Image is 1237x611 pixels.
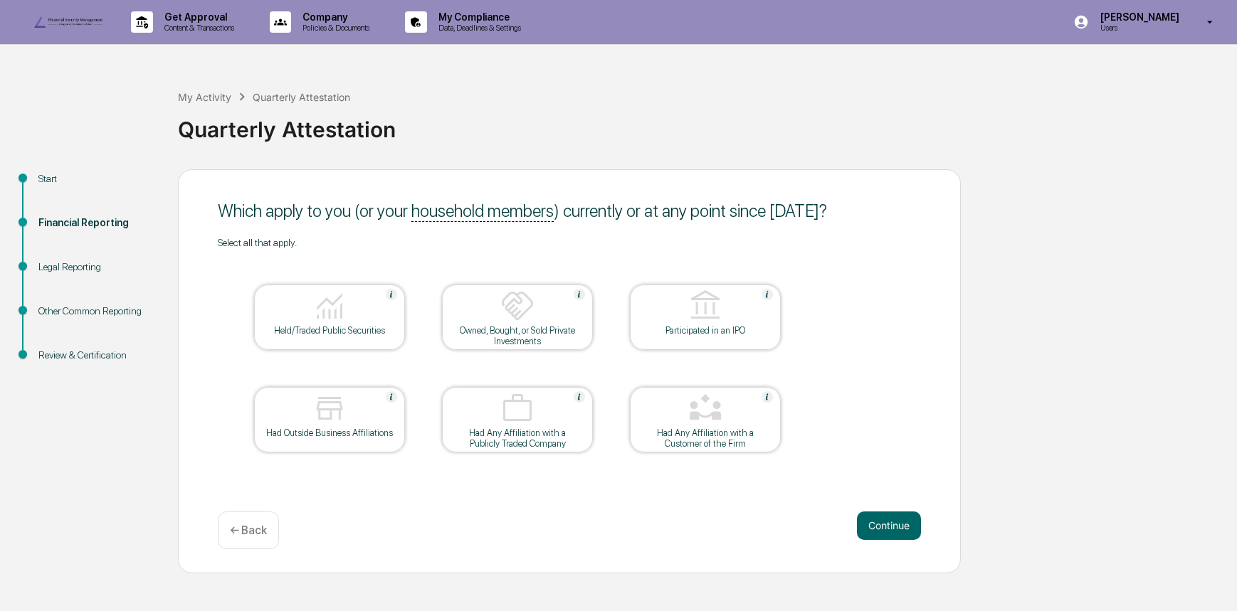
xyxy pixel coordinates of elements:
[38,348,155,363] div: Review & Certification
[265,325,394,336] div: Held/Traded Public Securities
[153,11,241,23] p: Get Approval
[38,171,155,186] div: Start
[427,11,528,23] p: My Compliance
[453,427,581,449] div: Had Any Affiliation with a Publicly Traded Company
[574,289,585,300] img: Help
[38,304,155,319] div: Other Common Reporting
[688,391,722,425] img: Had Any Affiliation with a Customer of the Firm
[386,289,397,300] img: Help
[312,289,347,323] img: Held/Traded Public Securities
[574,391,585,403] img: Help
[641,325,769,336] div: Participated in an IPO
[218,237,921,248] div: Select all that apply.
[218,201,921,221] div: Which apply to you (or your ) currently or at any point since [DATE] ?
[230,524,267,537] p: ← Back
[641,427,769,449] div: Had Any Affiliation with a Customer of the Firm
[291,11,377,23] p: Company
[500,289,535,323] img: Owned, Bought, or Sold Private Investments
[688,289,722,323] img: Participated in an IPO
[253,91,350,103] div: Quarterly Attestation
[762,391,773,403] img: Help
[265,427,394,438] div: Had Outside Business Affiliations
[178,105,1230,142] div: Quarterly Attestation
[1089,23,1186,33] p: Users
[34,16,102,28] img: logo
[500,391,535,425] img: Had Any Affiliation with a Publicly Traded Company
[178,91,231,103] div: My Activity
[453,325,581,346] div: Owned, Bought, or Sold Private Investments
[386,391,397,403] img: Help
[291,23,377,33] p: Policies & Documents
[857,511,921,540] button: Continue
[762,289,773,300] img: Help
[411,201,554,222] u: household members
[312,391,347,425] img: Had Outside Business Affiliations
[38,260,155,275] div: Legal Reporting
[427,23,528,33] p: Data, Deadlines & Settings
[1089,11,1186,23] p: [PERSON_NAME]
[153,23,241,33] p: Content & Transactions
[38,216,155,230] div: Financial Reporting
[1191,564,1230,602] iframe: Open customer support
